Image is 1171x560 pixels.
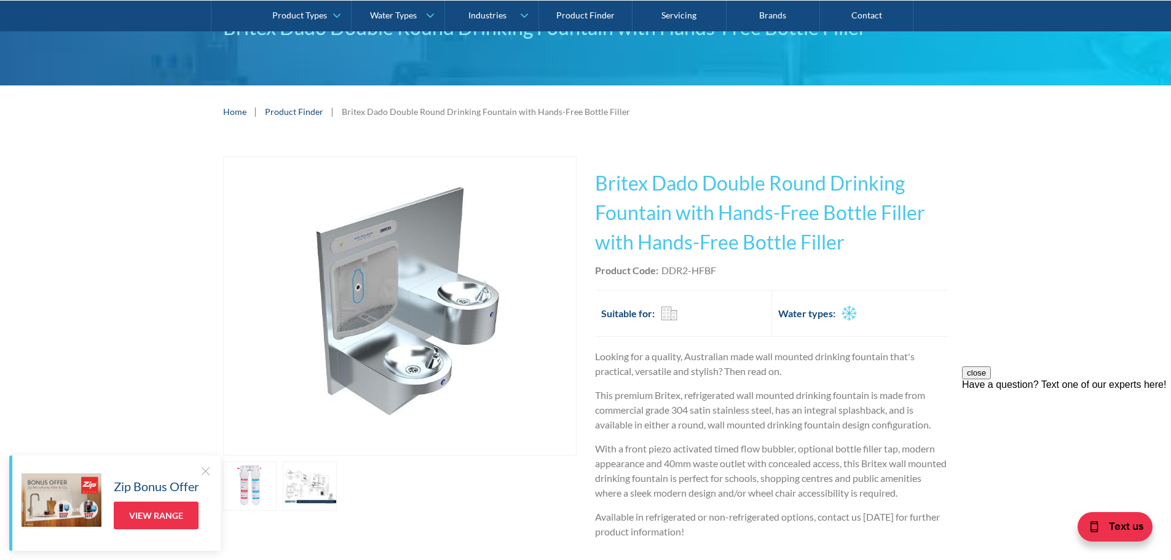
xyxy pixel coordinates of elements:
[601,306,655,321] h2: Suitable for:
[265,105,323,118] a: Product Finder
[223,462,277,511] a: open lightbox
[595,349,948,379] p: Looking for a quality, Australian made wall mounted drinking fountain that's practical, versatile...
[962,366,1171,514] iframe: podium webchat widget prompt
[329,104,336,119] div: |
[468,10,507,20] div: Industries
[1073,499,1171,560] iframe: podium webchat widget bubble
[223,105,246,118] a: Home
[251,157,549,455] img: Britex Dado Double Round Drinking Fountain with Hands-Free Bottle Filler
[272,10,327,20] div: Product Types
[595,441,948,500] p: With a front piezo activated timed flow bubbler, optional bottle filler tap, modern appearance an...
[22,473,101,527] img: Zip Bonus Offer
[114,477,199,495] h5: Zip Bonus Offer
[283,462,337,511] a: open lightbox
[370,10,417,20] div: Water Types
[342,105,630,118] div: Britex Dado Double Round Drinking Fountain with Hands-Free Bottle Filler
[595,168,948,257] h1: Britex Dado Double Round Drinking Fountain with Hands-Free Bottle Filler with Hands-Free Bottle F...
[253,104,259,119] div: |
[595,388,948,432] p: This premium Britex, refrigerated wall mounted drinking fountain is made from commercial grade 30...
[595,510,948,539] p: Available in refrigerated or non-refrigerated options, contact us [DATE] for further product info...
[595,264,658,276] strong: Product Code:
[114,502,199,529] a: View Range
[223,156,577,455] a: open lightbox
[778,306,835,321] h2: Water types:
[661,263,716,278] div: DDR2-HFBF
